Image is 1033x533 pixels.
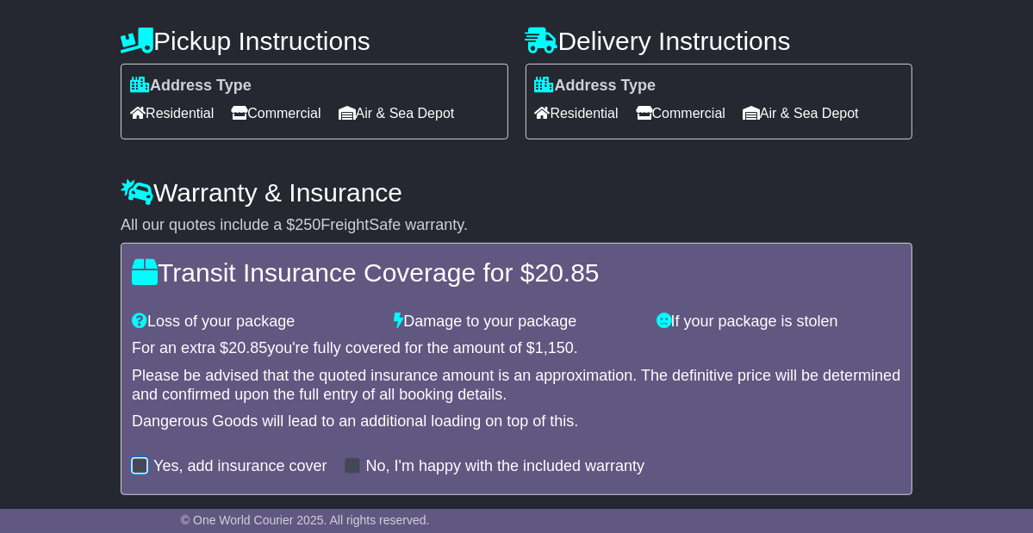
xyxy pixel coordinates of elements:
[535,258,600,287] span: 20.85
[636,100,725,127] span: Commercial
[130,77,252,96] label: Address Type
[228,339,267,356] span: 20.85
[526,27,912,55] h4: Delivery Instructions
[366,457,645,476] label: No, I'm happy with the included warranty
[743,100,859,127] span: Air & Sea Depot
[231,100,320,127] span: Commercial
[121,178,912,207] h4: Warranty & Insurance
[123,313,385,332] div: Loss of your package
[535,100,619,127] span: Residential
[130,100,214,127] span: Residential
[132,412,901,431] div: Dangerous Goods will lead to an additional loading on top of this.
[181,513,430,527] span: © One World Courier 2025. All rights reserved.
[385,313,647,332] div: Damage to your package
[153,457,327,476] label: Yes, add insurance cover
[132,367,901,404] div: Please be advised that the quoted insurance amount is an approximation. The definitive price will...
[648,313,910,332] div: If your package is stolen
[132,258,901,287] h4: Transit Insurance Coverage for $
[535,339,574,356] span: 1,150
[295,216,320,233] span: 250
[132,339,901,358] div: For an extra $ you're fully covered for the amount of $ .
[535,77,657,96] label: Address Type
[121,216,912,235] div: All our quotes include a $ FreightSafe warranty.
[339,100,455,127] span: Air & Sea Depot
[121,27,507,55] h4: Pickup Instructions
